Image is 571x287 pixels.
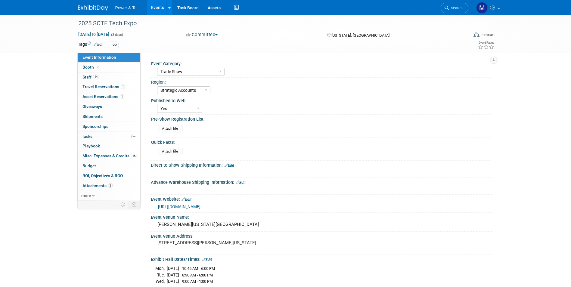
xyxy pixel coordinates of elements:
a: Travel Reservations1 [78,82,140,92]
span: (3 days) [110,33,123,37]
a: more [78,191,140,201]
div: Published to Web: [151,96,491,104]
div: Advance Warehouse Shipping Information: [151,178,493,186]
span: 10:45 AM - 6:00 PM [182,266,215,271]
span: Shipments [82,114,103,119]
span: ROI, Objectives & ROO [82,173,123,178]
a: Staff14 [78,73,140,82]
div: Top [109,42,119,48]
td: Tue. [155,272,167,278]
span: Tasks [82,134,92,139]
span: Booth [82,65,101,69]
div: 2025 SCTE Tech Expo [76,18,459,29]
div: Direct to Show Shipping Information: [151,161,493,168]
td: Mon. [155,265,167,272]
span: 15 [131,154,137,158]
td: Wed. [155,278,167,285]
a: Search [441,3,468,13]
span: 1 [120,94,124,99]
a: Booth [78,63,140,72]
span: to [91,32,97,37]
span: Misc. Expenses & Credits [82,153,137,158]
a: Budget [78,161,140,171]
div: Event Venue Name: [151,213,493,220]
span: 2 [108,183,113,188]
a: Asset Reservations1 [78,92,140,102]
div: Event Rating [478,41,494,44]
a: Tasks [78,132,140,141]
span: 14 [93,75,99,79]
a: ROI, Objectives & ROO [78,171,140,181]
td: Personalize Event Tab Strip [118,201,128,208]
span: Asset Reservations [82,94,124,99]
td: Tags [78,41,104,48]
a: Edit [224,163,234,168]
span: Sponsorships [82,124,108,129]
td: [DATE] [167,265,179,272]
span: 9:00 AM - 1:00 PM [182,279,213,284]
span: Giveaways [82,104,102,109]
a: Edit [202,258,212,262]
div: Quick Facts: [151,138,491,145]
span: 8:30 AM - 6:00 PM [182,273,213,277]
button: Committed [184,32,220,38]
span: more [81,193,91,198]
div: In-Person [480,32,495,37]
div: Event Website: [151,195,493,202]
div: Region: [151,78,491,85]
span: Staff [82,75,99,79]
a: Edit [94,42,104,47]
div: Pre-Show Registration List: [151,115,491,122]
a: [URL][DOMAIN_NAME] [158,204,200,209]
a: Edit [182,197,191,202]
div: [PERSON_NAME][US_STATE][GEOGRAPHIC_DATA] [155,220,489,229]
span: [DATE] [DATE] [78,32,110,37]
img: Madalyn Bobbitt [476,2,488,14]
div: Event Category: [151,59,491,67]
pre: [STREET_ADDRESS][PERSON_NAME][US_STATE] [157,240,287,245]
a: Attachments2 [78,181,140,191]
div: Exhibit Hall Dates/Times: [151,255,493,263]
img: Format-Inperson.png [473,32,479,37]
a: Playbook [78,141,140,151]
img: ExhibitDay [78,5,108,11]
span: Power & Tel [115,5,138,10]
span: Playbook [82,143,100,148]
a: Edit [236,181,246,185]
a: Shipments [78,112,140,122]
a: Giveaways [78,102,140,112]
td: Toggle Event Tabs [128,201,140,208]
span: [US_STATE], [GEOGRAPHIC_DATA] [331,33,389,38]
span: Attachments [82,183,113,188]
div: Event Format [433,31,495,40]
a: Misc. Expenses & Credits15 [78,151,140,161]
span: Travel Reservations [82,84,125,89]
td: [DATE] [167,278,179,285]
div: Event Venue Address: [151,232,493,239]
span: Budget [82,163,96,168]
span: Search [449,6,463,10]
span: Event Information [82,55,116,60]
a: Event Information [78,53,140,62]
i: Booth reservation complete [97,65,100,69]
span: 1 [121,85,125,89]
td: [DATE] [167,272,179,278]
a: Sponsorships [78,122,140,131]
